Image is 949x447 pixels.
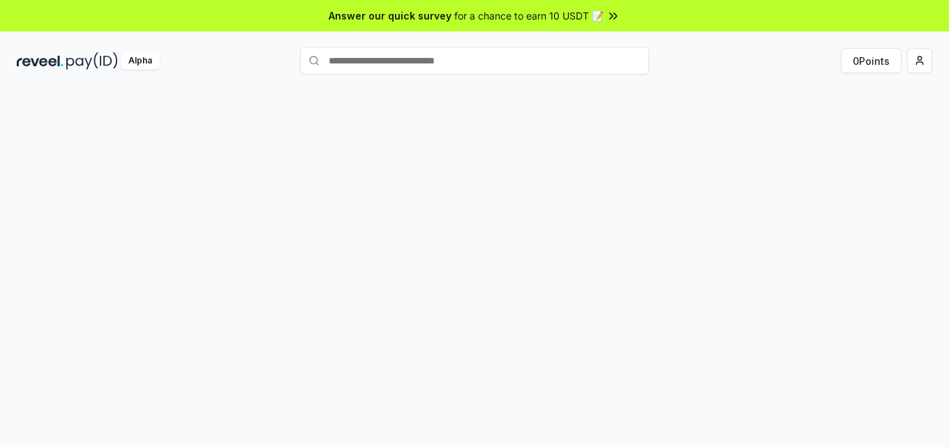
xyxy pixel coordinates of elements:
div: Alpha [121,52,160,70]
span: Answer our quick survey [329,8,451,23]
span: for a chance to earn 10 USDT 📝 [454,8,604,23]
img: pay_id [66,52,118,70]
button: 0Points [841,48,902,73]
img: reveel_dark [17,52,63,70]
